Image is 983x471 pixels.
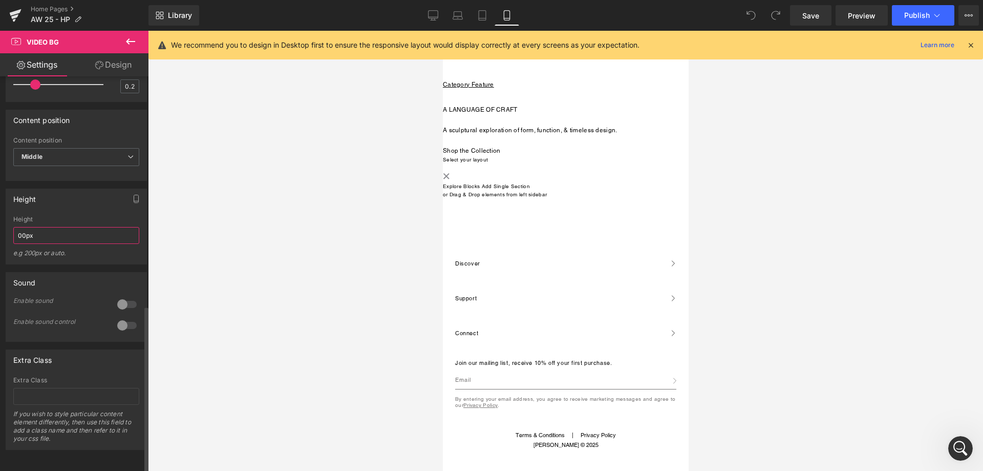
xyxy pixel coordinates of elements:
[76,53,151,76] a: Design
[443,31,689,471] iframe: To enrich screen reader interactions, please activate Accessibility in Grammarly extension settings
[765,5,786,26] button: Redo
[13,137,139,144] div: Content position
[31,5,148,13] a: Home Pages
[421,5,445,26] a: Desktop
[168,11,192,20] span: Library
[31,15,70,24] span: AW 25 - HP
[13,216,139,223] div: Height
[13,297,105,304] div: Enable sound
[13,377,139,384] div: Extra Class
[27,38,59,46] span: Video Bg
[802,10,819,21] span: Save
[13,273,35,287] div: Sound
[148,5,199,26] a: New Library
[22,153,42,160] b: Middle
[13,110,70,125] div: Content position
[13,350,52,364] div: Extra Class
[916,39,958,51] a: Learn more
[470,5,495,26] a: Tablet
[13,249,139,264] div: e.g 200px or auto.
[13,189,36,203] div: Height
[13,318,105,325] div: Enable sound control
[958,5,979,26] button: More
[495,5,519,26] a: Mobile
[171,39,639,51] p: We recommend you to design in Desktop first to ensure the responsive layout would display correct...
[904,11,930,19] span: Publish
[836,5,888,26] a: Preview
[892,5,954,26] button: Publish
[445,5,470,26] a: Laptop
[13,410,139,449] div: If you wish to style particular content element differently, then use this field to add a class n...
[848,10,875,21] span: Preview
[948,436,973,461] iframe: Intercom live chat
[741,5,761,26] button: Undo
